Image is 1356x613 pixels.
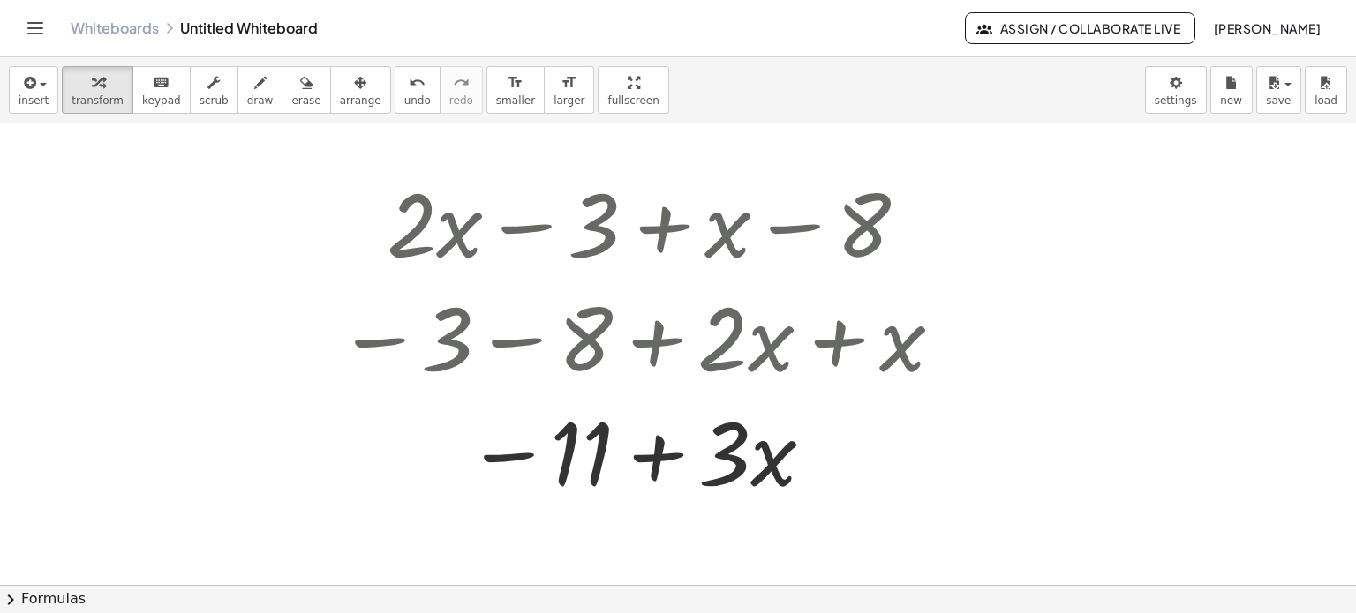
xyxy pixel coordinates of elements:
[544,66,594,114] button: format_sizelarger
[1155,94,1197,107] span: settings
[247,94,274,107] span: draw
[409,72,426,93] i: undo
[1145,66,1207,114] button: settings
[237,66,283,114] button: draw
[1305,66,1347,114] button: load
[282,66,330,114] button: erase
[132,66,191,114] button: keyboardkeypad
[291,94,320,107] span: erase
[453,72,470,93] i: redo
[21,14,49,42] button: Toggle navigation
[330,66,391,114] button: arrange
[607,94,659,107] span: fullscreen
[561,72,577,93] i: format_size
[980,20,1180,36] span: Assign / Collaborate Live
[1266,94,1291,107] span: save
[554,94,584,107] span: larger
[62,66,133,114] button: transform
[71,19,159,37] a: Whiteboards
[449,94,473,107] span: redo
[142,94,181,107] span: keypad
[340,94,381,107] span: arrange
[200,94,229,107] span: scrub
[507,72,524,93] i: format_size
[1210,66,1253,114] button: new
[598,66,668,114] button: fullscreen
[486,66,545,114] button: format_sizesmaller
[1256,66,1301,114] button: save
[395,66,441,114] button: undoundo
[1315,94,1337,107] span: load
[404,94,431,107] span: undo
[190,66,238,114] button: scrub
[9,66,58,114] button: insert
[440,66,483,114] button: redoredo
[1220,94,1242,107] span: new
[496,94,535,107] span: smaller
[19,94,49,107] span: insert
[1213,20,1321,36] span: [PERSON_NAME]
[153,72,169,93] i: keyboard
[72,94,124,107] span: transform
[965,12,1195,44] button: Assign / Collaborate Live
[1199,12,1335,44] button: [PERSON_NAME]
